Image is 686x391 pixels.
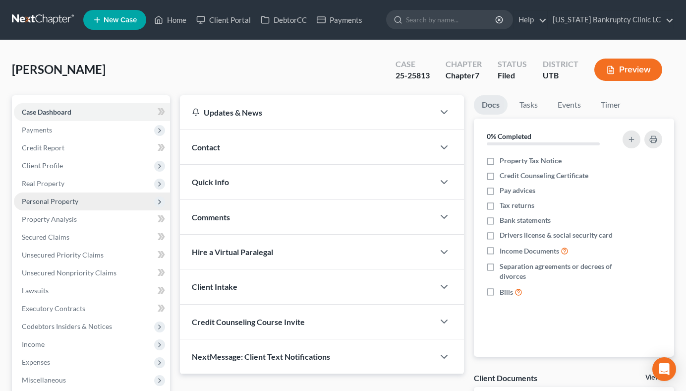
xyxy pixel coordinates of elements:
[22,251,104,259] span: Unsecured Priority Claims
[192,352,330,361] span: NextMessage: Client Text Notifications
[446,59,482,70] div: Chapter
[594,59,662,81] button: Preview
[192,317,305,326] span: Credit Counseling Course Invite
[396,70,430,81] div: 25-25813
[500,156,562,166] span: Property Tax Notice
[498,59,527,70] div: Status
[512,95,546,115] a: Tasks
[192,212,230,222] span: Comments
[22,108,71,116] span: Case Dashboard
[12,62,106,76] span: [PERSON_NAME]
[548,11,674,29] a: [US_STATE] Bankruptcy Clinic LC
[652,357,676,381] div: Open Intercom Messenger
[500,246,559,256] span: Income Documents
[500,261,616,281] span: Separation agreements or decrees of divorces
[192,177,229,187] span: Quick Info
[191,11,256,29] a: Client Portal
[14,210,170,228] a: Property Analysis
[474,95,508,115] a: Docs
[104,16,137,24] span: New Case
[22,268,116,277] span: Unsecured Nonpriority Claims
[22,215,77,223] span: Property Analysis
[312,11,367,29] a: Payments
[14,282,170,300] a: Lawsuits
[543,70,578,81] div: UTB
[475,70,479,80] span: 7
[500,215,551,225] span: Bank statements
[500,230,613,240] span: Drivers license & social security card
[149,11,191,29] a: Home
[446,70,482,81] div: Chapter
[550,95,589,115] a: Events
[474,373,537,383] div: Client Documents
[192,107,422,118] div: Updates & News
[22,197,78,205] span: Personal Property
[500,171,588,181] span: Credit Counseling Certificate
[22,143,64,152] span: Credit Report
[645,374,670,381] a: View All
[14,103,170,121] a: Case Dashboard
[500,186,535,195] span: Pay advices
[22,340,45,348] span: Income
[22,233,69,241] span: Secured Claims
[14,139,170,157] a: Credit Report
[406,10,497,29] input: Search by name...
[500,200,534,210] span: Tax returns
[14,264,170,282] a: Unsecured Nonpriority Claims
[22,322,112,330] span: Codebtors Insiders & Notices
[396,59,430,70] div: Case
[22,376,66,384] span: Miscellaneous
[487,132,531,140] strong: 0% Completed
[500,287,513,297] span: Bills
[14,300,170,318] a: Executory Contracts
[192,282,237,291] span: Client Intake
[498,70,527,81] div: Filed
[22,286,49,295] span: Lawsuits
[14,246,170,264] a: Unsecured Priority Claims
[22,161,63,170] span: Client Profile
[22,358,50,366] span: Expenses
[514,11,547,29] a: Help
[256,11,312,29] a: DebtorCC
[14,228,170,246] a: Secured Claims
[22,126,52,134] span: Payments
[22,304,85,313] span: Executory Contracts
[22,179,64,188] span: Real Property
[192,142,220,152] span: Contact
[192,247,273,257] span: Hire a Virtual Paralegal
[543,59,578,70] div: District
[593,95,629,115] a: Timer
